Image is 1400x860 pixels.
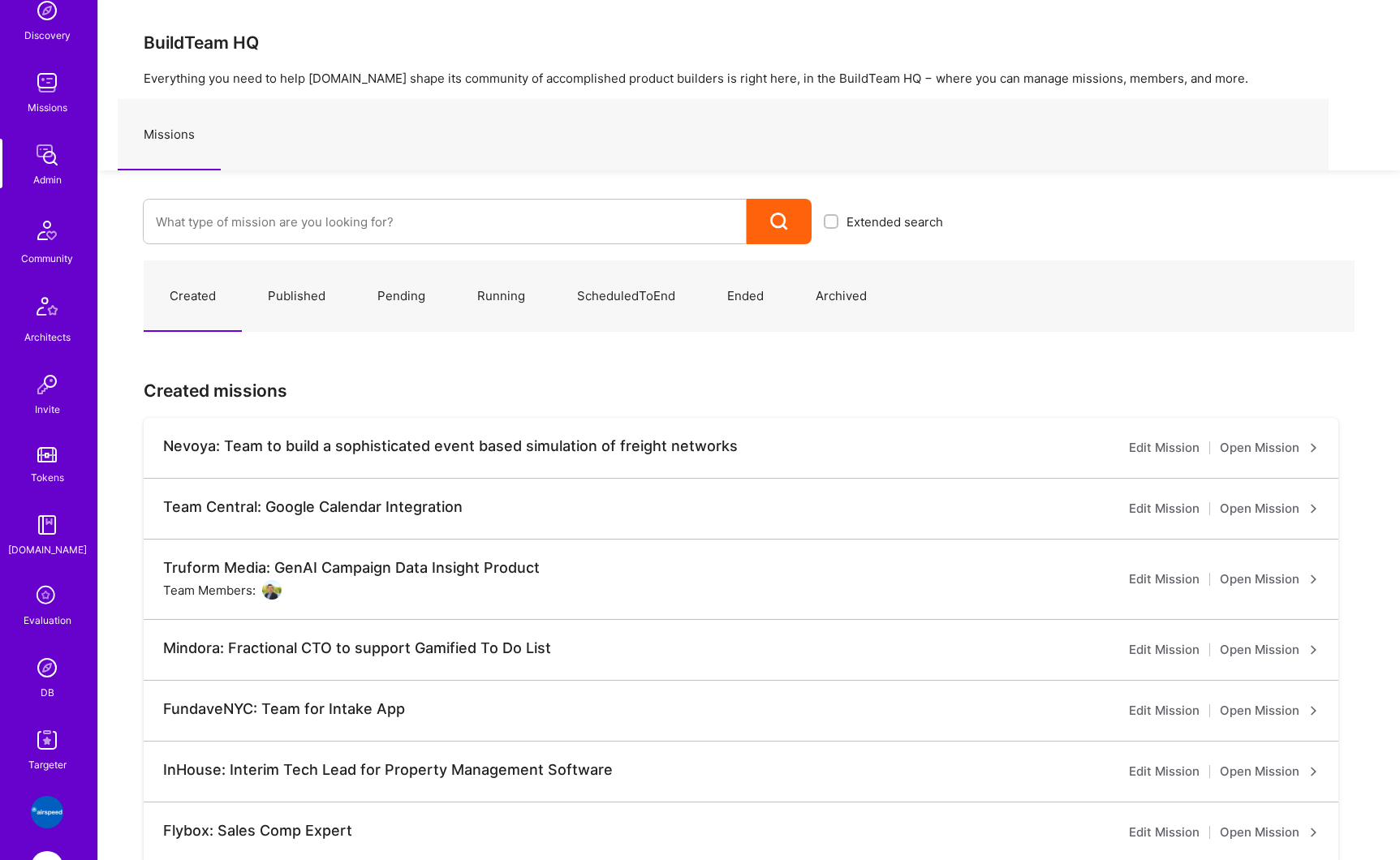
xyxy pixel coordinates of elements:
[790,261,893,332] a: Archived
[163,700,405,718] div: FundaveNYC: Team for Intake App
[28,99,67,116] div: Missions
[1309,706,1319,716] i: icon ArrowRight
[28,290,67,329] img: Architects
[1309,574,1319,584] i: icon ArrowRight
[31,651,63,684] img: Admin Search
[1129,570,1200,589] a: Edit Mission
[351,261,451,332] a: Pending
[28,211,67,250] img: Community
[144,381,1355,401] h3: Created missions
[31,139,63,171] img: admin teamwork
[24,329,71,346] div: Architects
[35,401,60,418] div: Invite
[1220,570,1319,589] a: Open Mission
[31,724,63,756] img: Skill Targeter
[1129,762,1200,781] a: Edit Mission
[1220,823,1319,842] a: Open Mission
[41,684,54,701] div: DB
[1220,762,1319,781] a: Open Mission
[262,580,282,600] img: User Avatar
[1309,504,1319,514] i: icon ArrowRight
[163,580,282,600] div: Team Members:
[1220,499,1319,518] a: Open Mission
[31,469,64,486] div: Tokens
[163,559,540,577] div: Truform Media: GenAI Campaign Data Insight Product
[451,261,551,332] a: Running
[8,541,87,558] div: [DOMAIN_NAME]
[163,822,352,840] div: Flybox: Sales Comp Expert
[24,612,71,629] div: Evaluation
[28,756,67,773] div: Targeter
[31,796,63,828] img: Airspeed: A platform to help employees feel more connected and celebrated
[37,447,57,462] img: tokens
[156,201,734,243] input: What type of mission are you looking for?
[163,498,463,516] div: Team Central: Google Calendar Integration
[242,261,351,332] a: Published
[144,70,1355,87] p: Everything you need to help [DOMAIN_NAME] shape its community of accomplished product builders is...
[21,250,73,267] div: Community
[118,100,221,170] a: Missions
[163,761,613,779] div: InHouse: Interim Tech Lead for Property Management Software
[1129,499,1200,518] a: Edit Mission
[27,796,67,828] a: Airspeed: A platform to help employees feel more connected and celebrated
[144,261,242,332] a: Created
[31,368,63,401] img: Invite
[1220,640,1319,660] a: Open Mission
[33,171,62,188] div: Admin
[1129,823,1200,842] a: Edit Mission
[1220,438,1319,458] a: Open Mission
[846,213,943,230] span: Extended search
[1220,701,1319,720] a: Open Mission
[163,639,551,657] div: Mindora: Fractional CTO to support Gamified To Do List
[1309,443,1319,453] i: icon ArrowRight
[32,581,62,612] i: icon SelectionTeam
[1309,645,1319,655] i: icon ArrowRight
[551,261,701,332] a: ScheduledToEnd
[163,437,738,455] div: Nevoya: Team to build a sophisticated event based simulation of freight networks
[770,213,789,231] i: icon Search
[1129,438,1200,458] a: Edit Mission
[24,27,71,44] div: Discovery
[31,67,63,99] img: teamwork
[31,509,63,541] img: guide book
[1309,828,1319,837] i: icon ArrowRight
[701,261,790,332] a: Ended
[1129,640,1200,660] a: Edit Mission
[1309,767,1319,776] i: icon ArrowRight
[144,32,1355,53] h3: BuildTeam HQ
[1129,701,1200,720] a: Edit Mission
